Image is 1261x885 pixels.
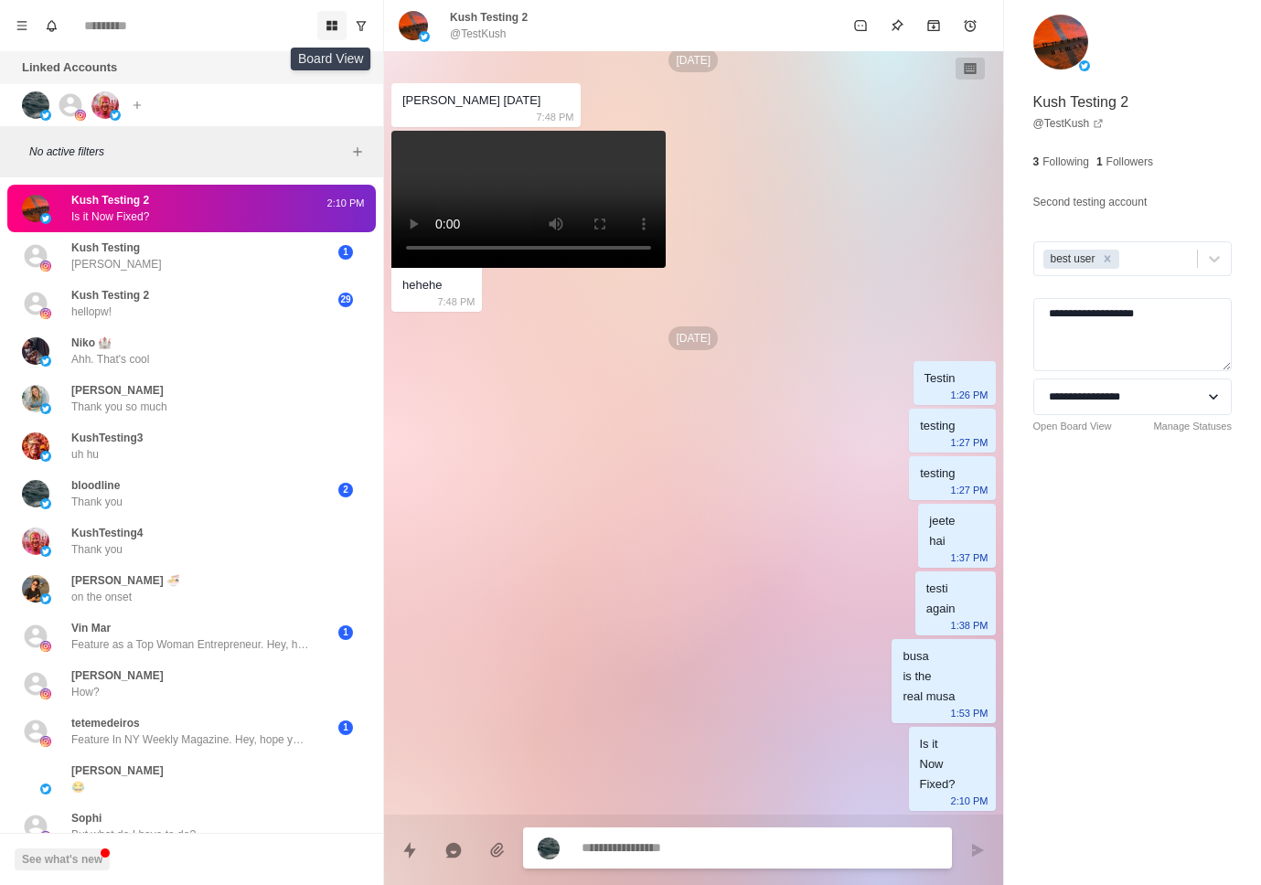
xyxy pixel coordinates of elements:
img: picture [1079,60,1090,71]
p: 1:27 PM [951,432,988,453]
img: picture [22,432,49,460]
img: picture [40,110,51,121]
p: Thank you so much [71,399,167,415]
p: Second testing account [1033,192,1148,212]
p: [DATE] [668,48,718,72]
a: Open Board View [1033,419,1112,434]
img: picture [399,11,428,40]
p: Feature In NY Weekly Magazine. Hey, hope you are doing well! We are doing a special feature in co... [71,731,309,748]
img: picture [40,498,51,509]
button: Show unread conversations [347,11,376,40]
p: on the onset [71,589,132,605]
button: Pin [879,7,915,44]
button: Send message [959,832,996,869]
img: picture [538,837,560,859]
p: [PERSON_NAME] [71,667,164,684]
p: Followers [1106,154,1153,170]
button: Reply with AI [435,832,472,869]
p: [PERSON_NAME] [71,256,162,272]
p: But what do I have to do? [71,826,196,843]
p: 2:10 PM [951,791,988,811]
a: @TestKush [1033,115,1105,132]
p: 1:26 PM [951,385,988,405]
p: Niko 🏰 [71,335,112,351]
img: picture [22,337,49,365]
div: jeete hai [929,511,955,551]
p: Following [1042,154,1089,170]
img: picture [40,641,51,652]
img: picture [91,91,119,119]
p: [PERSON_NAME] 🍜 [71,572,180,589]
img: picture [40,593,51,604]
p: 1 [1096,154,1103,170]
button: Mark as unread [842,7,879,44]
span: 2 [338,483,353,497]
button: Add account [126,94,148,116]
p: Vin Mar [71,620,111,636]
button: Archive [915,7,952,44]
a: Manage Statuses [1153,419,1232,434]
p: 1:27 PM [951,480,988,500]
p: bloodline [71,477,120,494]
img: picture [22,575,49,602]
p: KushTesting3 [71,430,143,446]
p: Kush Testing [71,240,140,256]
div: testing [920,464,955,484]
button: See what's new [15,848,110,870]
p: Is it Now Fixed? [71,208,149,225]
img: picture [40,403,51,414]
img: picture [22,765,49,793]
p: [PERSON_NAME] [71,382,164,399]
div: testi again [926,579,956,619]
p: 1:53 PM [951,703,988,723]
div: testing [920,416,955,436]
p: [PERSON_NAME] [71,762,164,779]
p: 2:10 PM [323,196,369,211]
div: busa is the real musa [903,646,955,707]
img: picture [40,736,51,747]
img: picture [22,91,49,119]
p: uh hu [71,446,99,463]
span: 1 [338,720,353,735]
img: picture [22,480,49,507]
button: Menu [7,11,37,40]
p: hellopw! [71,304,112,320]
div: Testin [924,368,956,389]
div: [PERSON_NAME] [DATE] [402,91,540,111]
span: 29 [338,293,353,307]
button: Notifications [37,11,66,40]
p: 3 [1033,154,1040,170]
img: picture [22,385,49,412]
img: picture [40,261,51,272]
img: picture [40,451,51,462]
img: picture [75,110,86,121]
img: picture [110,110,121,121]
img: picture [40,308,51,319]
img: picture [1033,15,1088,69]
p: Kush Testing 2 [1033,91,1129,113]
div: Remove best user [1097,250,1117,269]
button: Add reminder [952,7,988,44]
button: Add media [479,832,516,869]
div: Is it Now Fixed? [920,734,956,794]
span: 1 [338,625,353,640]
p: 1:37 PM [951,548,988,568]
img: picture [419,31,430,42]
p: Thank you [71,494,123,510]
img: picture [22,528,49,555]
button: Add filters [347,141,369,163]
img: picture [40,356,51,367]
p: 7:48 PM [537,107,574,127]
p: Kush Testing 2 [450,9,528,26]
p: No active filters [29,144,347,160]
p: Ahh. That's cool [71,351,149,368]
p: Sophi [71,810,102,826]
p: tetemedeiros [71,715,140,731]
p: Kush Testing 2 [71,287,149,304]
img: picture [40,784,51,794]
p: Kush Testing 2 [71,192,149,208]
div: best user [1045,250,1098,269]
button: Quick replies [391,832,428,869]
p: [DATE] [668,326,718,350]
p: How? [71,684,100,700]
